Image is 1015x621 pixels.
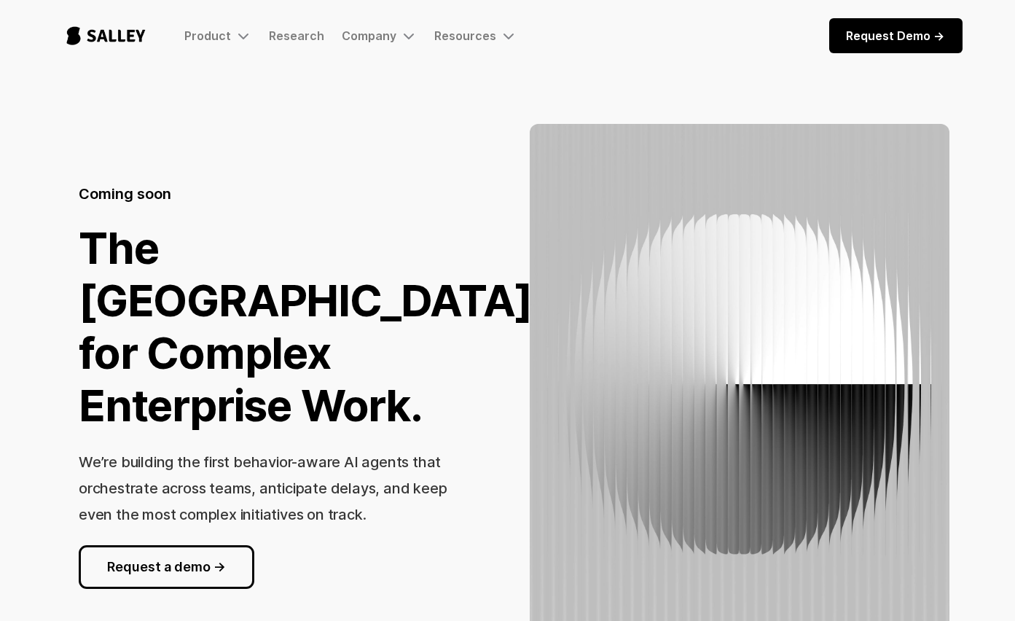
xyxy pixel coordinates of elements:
[185,28,232,43] div: Product
[79,453,447,523] h3: We’re building the first behavior-aware AI agents that orchestrate across teams, anticipate delay...
[79,222,533,431] h1: The [GEOGRAPHIC_DATA] for Complex Enterprise Work.
[79,184,171,204] h5: Coming soon
[829,18,963,53] a: Request Demo ->
[342,27,418,44] div: Company
[342,28,397,43] div: Company
[53,12,159,60] a: home
[435,27,517,44] div: Resources
[79,545,254,589] a: Request a demo ->
[270,28,325,43] a: Research
[435,28,497,43] div: Resources
[185,27,252,44] div: Product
